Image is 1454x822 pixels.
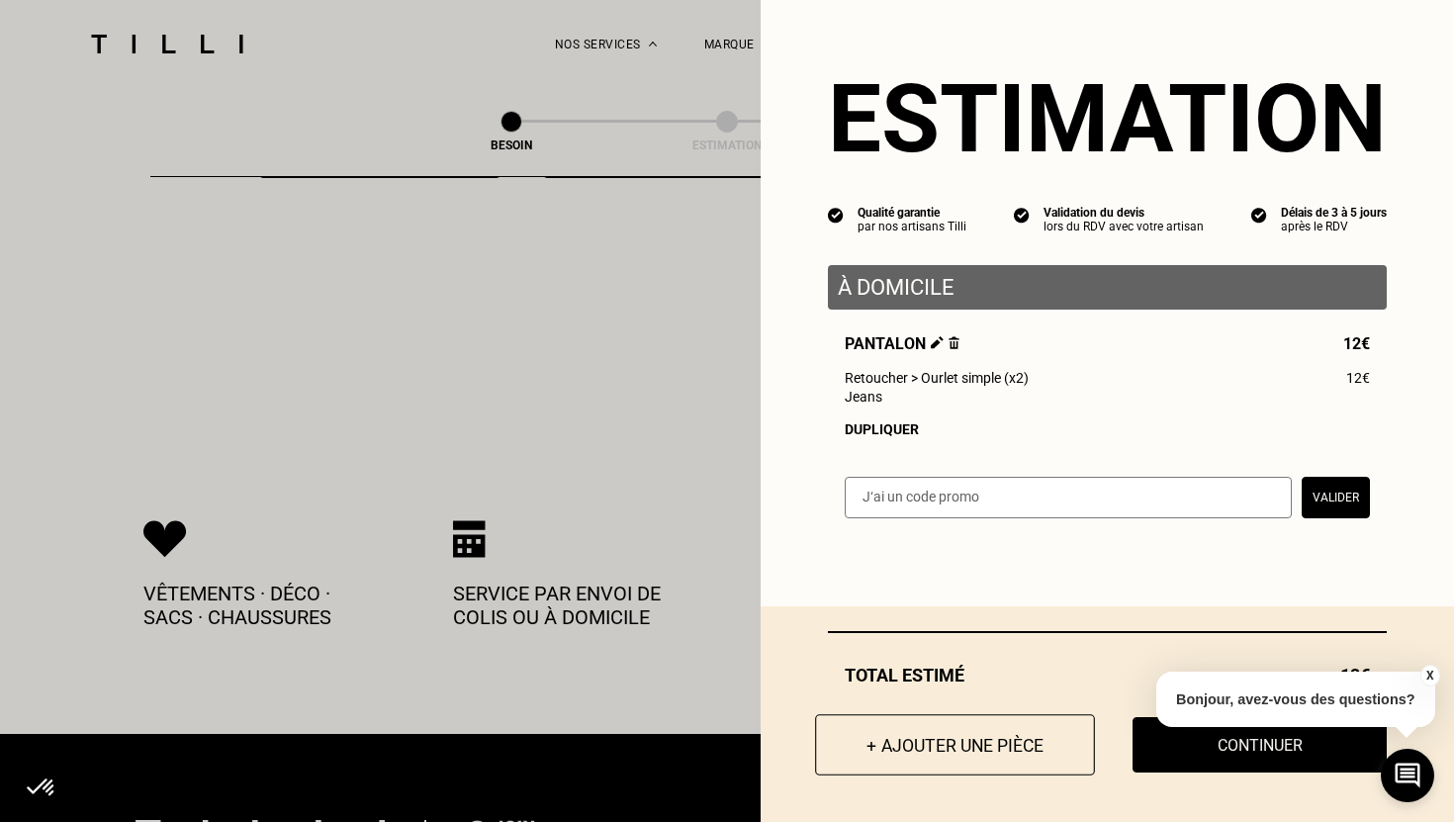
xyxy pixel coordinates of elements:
img: Supprimer [949,336,959,349]
button: + Ajouter une pièce [815,714,1095,776]
img: icon list info [828,206,844,224]
div: après le RDV [1281,220,1387,233]
div: lors du RDV avec votre artisan [1044,220,1204,233]
button: X [1419,665,1439,686]
span: 12€ [1346,370,1370,386]
span: Jeans [845,389,882,405]
div: Délais de 3 à 5 jours [1281,206,1387,220]
button: Valider [1302,477,1370,518]
img: icon list info [1251,206,1267,224]
div: par nos artisans Tilli [858,220,966,233]
div: Validation du devis [1044,206,1204,220]
input: J‘ai un code promo [845,477,1292,518]
div: Dupliquer [845,421,1370,437]
span: Retoucher > Ourlet simple (x2) [845,370,1029,386]
p: Bonjour, avez-vous des questions? [1156,672,1435,727]
img: icon list info [1014,206,1030,224]
span: 12€ [1343,334,1370,353]
p: À domicile [838,275,1377,300]
div: Qualité garantie [858,206,966,220]
span: Pantalon [845,334,959,353]
div: Total estimé [828,665,1387,685]
section: Estimation [828,63,1387,174]
img: Éditer [931,336,944,349]
button: Continuer [1133,717,1387,773]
